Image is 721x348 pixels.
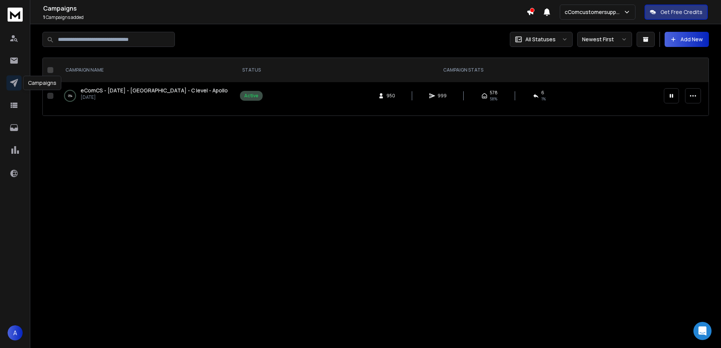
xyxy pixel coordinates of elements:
[8,8,23,22] img: logo
[693,322,712,340] div: Open Intercom Messenger
[81,87,228,94] a: eComCS - [DATE] - [GEOGRAPHIC_DATA] - C level - Apollo
[267,58,659,82] th: CAMPAIGN STATS
[490,90,498,96] span: 578
[665,32,709,47] button: Add New
[56,58,235,82] th: CAMPAIGN NAME
[577,32,632,47] button: Newest First
[386,93,395,99] span: 950
[244,93,259,99] div: Active
[43,4,526,13] h1: Campaigns
[541,96,546,102] span: 1 %
[43,14,526,20] p: Campaigns added
[645,5,708,20] button: Get Free Credits
[23,76,61,90] div: Campaigns
[56,82,235,109] td: 0%eComCS - [DATE] - [GEOGRAPHIC_DATA] - C level - Apollo[DATE]
[438,93,447,99] span: 999
[565,8,623,16] p: cComcustomersupport
[68,92,72,100] p: 0 %
[541,90,544,96] span: 6
[490,96,497,102] span: 58 %
[8,325,23,340] button: A
[525,36,556,43] p: All Statuses
[81,94,228,100] p: [DATE]
[43,14,45,20] span: 1
[660,8,702,16] p: Get Free Credits
[235,58,267,82] th: STATUS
